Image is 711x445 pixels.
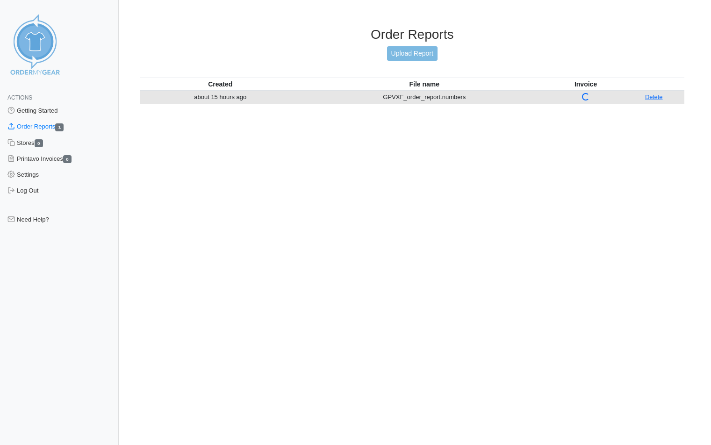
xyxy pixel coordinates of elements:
[548,78,624,91] th: Invoice
[7,94,32,101] span: Actions
[645,93,663,100] a: Delete
[55,123,64,131] span: 1
[63,155,72,163] span: 0
[35,139,43,147] span: 0
[140,78,301,91] th: Created
[387,46,438,61] a: Upload Report
[301,91,548,104] td: GPVXF_order_report.numbers
[140,91,301,104] td: about 15 hours ago
[140,27,685,43] h3: Order Reports
[301,78,548,91] th: File name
